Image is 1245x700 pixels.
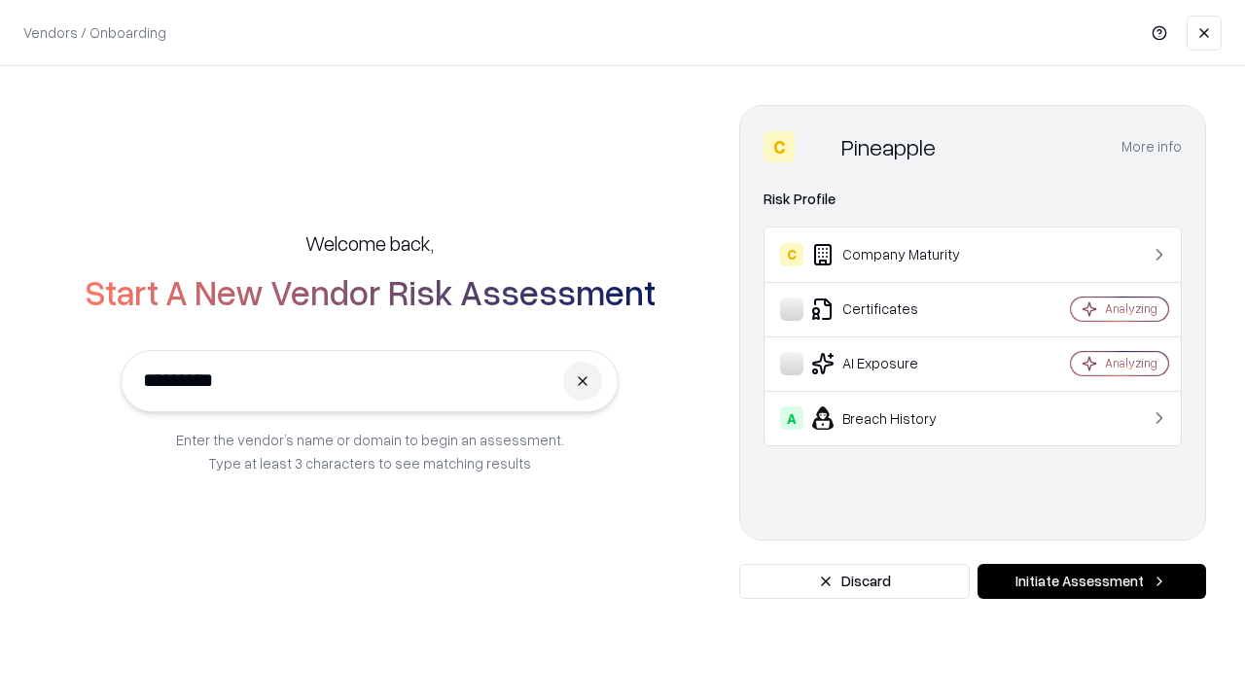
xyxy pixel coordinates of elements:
[305,229,434,257] h5: Welcome back,
[764,188,1182,211] div: Risk Profile
[1121,129,1182,164] button: More info
[23,22,166,43] p: Vendors / Onboarding
[764,131,795,162] div: C
[739,564,970,599] button: Discard
[1105,355,1157,371] div: Analyzing
[802,131,834,162] img: Pineapple
[176,428,564,474] p: Enter the vendor’s name or domain to begin an assessment. Type at least 3 characters to see match...
[780,406,803,430] div: A
[780,352,1013,375] div: AI Exposure
[780,297,1013,321] div: Certificates
[780,243,803,266] div: C
[1105,300,1157,317] div: Analyzing
[780,243,1013,266] div: Company Maturity
[780,406,1013,430] div: Breach History
[841,131,936,162] div: Pineapple
[978,564,1206,599] button: Initiate Assessment
[85,272,656,311] h2: Start A New Vendor Risk Assessment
